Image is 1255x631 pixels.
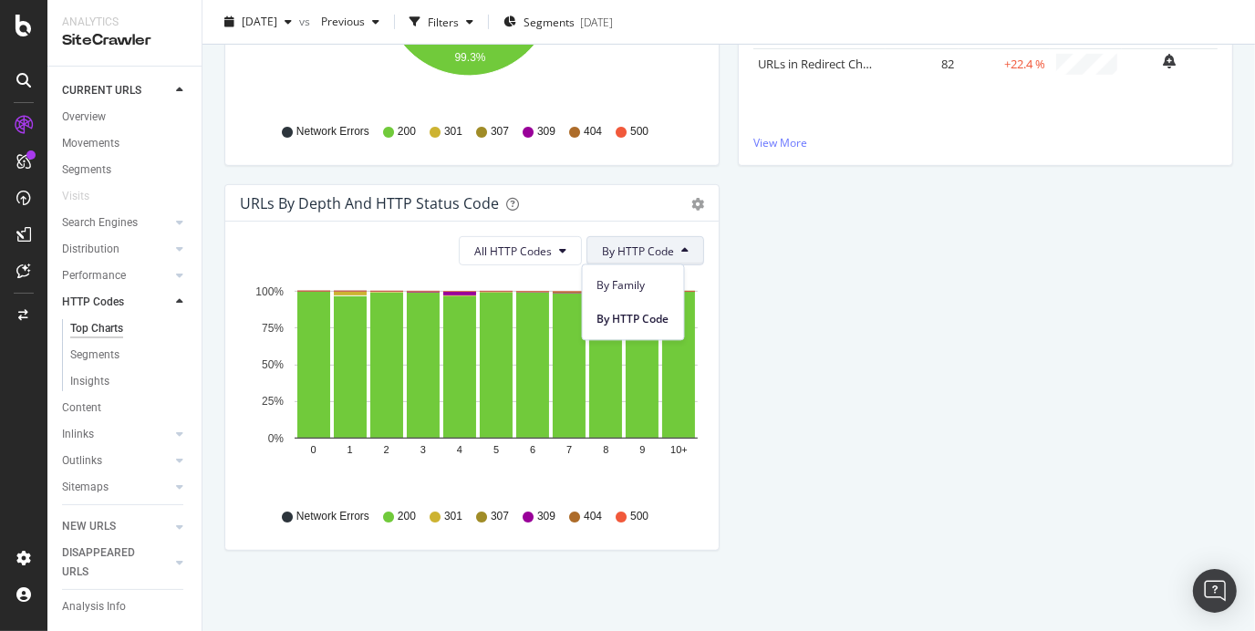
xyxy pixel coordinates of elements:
text: 75% [262,322,284,335]
span: Network Errors [296,124,369,140]
text: 100% [255,285,284,298]
span: By Family [597,277,669,294]
span: vs [299,14,314,29]
button: Previous [314,7,387,36]
span: 2025 Aug. 14th [242,14,277,29]
a: URLs in Redirect Chain [758,56,879,72]
a: Segments [70,346,189,365]
span: 500 [630,124,648,140]
a: Sitemaps [62,478,171,497]
a: Top Charts [70,319,189,338]
div: Segments [62,160,111,180]
a: View More [753,135,1218,150]
a: CURRENT URLS [62,81,171,100]
div: Distribution [62,240,119,259]
div: Top Charts [70,319,123,338]
a: Inlinks [62,425,171,444]
span: Previous [314,14,365,29]
a: Content [62,398,189,418]
div: SiteCrawler [62,30,187,51]
td: 82 [886,48,959,78]
div: bell-plus [1164,54,1177,68]
div: Visits [62,187,89,206]
a: Insights [70,372,189,391]
td: +22.4 % [959,48,1050,78]
span: 500 [630,509,648,524]
div: Sitemaps [62,478,109,497]
div: Insights [70,372,109,391]
text: 0% [268,432,285,445]
a: NEW URLS [62,517,171,536]
span: 301 [444,124,462,140]
a: DISAPPEARED URLS [62,543,171,582]
div: HTTP Codes [62,293,124,312]
text: 0 [310,445,316,456]
div: Inlinks [62,425,94,444]
a: Outlinks [62,451,171,471]
div: Search Engines [62,213,138,233]
div: Performance [62,266,126,285]
a: HTTP Codes [62,293,171,312]
button: All HTTP Codes [459,236,582,265]
div: CURRENT URLS [62,81,141,100]
span: Segments [524,14,575,29]
span: 307 [491,124,509,140]
button: Filters [402,7,481,36]
div: Url Explorer [62,512,119,532]
a: Distribution [62,240,171,259]
text: 3 [420,445,426,456]
text: 2 [384,445,389,456]
a: Performance [62,266,171,285]
a: Movements [62,134,189,153]
text: 1 [347,445,353,456]
div: [DATE] [580,14,613,29]
span: By HTTP Code [597,311,669,327]
span: 309 [537,509,555,524]
div: Overview [62,108,106,127]
text: 5 [493,445,499,456]
span: 200 [398,509,416,524]
text: 8 [603,445,608,456]
a: Search Engines [62,213,171,233]
div: Content [62,398,101,418]
div: DISAPPEARED URLS [62,543,154,582]
span: 404 [584,124,602,140]
a: Analysis Info [62,597,189,616]
div: Analysis Info [62,597,126,616]
text: 7 [566,445,572,456]
a: Visits [62,187,108,206]
div: Filters [428,14,459,29]
div: NEW URLS [62,517,116,536]
span: 307 [491,509,509,524]
text: 25% [262,396,284,409]
div: Segments [70,346,119,365]
text: 9 [639,445,645,456]
span: 404 [584,509,602,524]
span: By HTTP Code [602,243,674,259]
span: 301 [444,509,462,524]
span: All HTTP Codes [474,243,552,259]
a: Overview [62,108,189,127]
button: Segments[DATE] [496,7,620,36]
span: Network Errors [296,509,369,524]
text: 4 [457,445,462,456]
span: 200 [398,124,416,140]
a: Segments [62,160,189,180]
button: [DATE] [217,7,299,36]
div: Movements [62,134,119,153]
div: Open Intercom Messenger [1193,569,1237,613]
div: gear [691,198,704,211]
div: Outlinks [62,451,102,471]
text: 6 [530,445,535,456]
text: 99.3% [455,51,486,64]
text: 50% [262,358,284,371]
svg: A chart. [240,280,698,491]
div: Analytics [62,15,187,30]
text: 10+ [670,445,688,456]
a: Url Explorer [62,512,189,532]
button: By HTTP Code [586,236,704,265]
div: URLs by Depth and HTTP Status Code [240,194,499,212]
span: 309 [537,124,555,140]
